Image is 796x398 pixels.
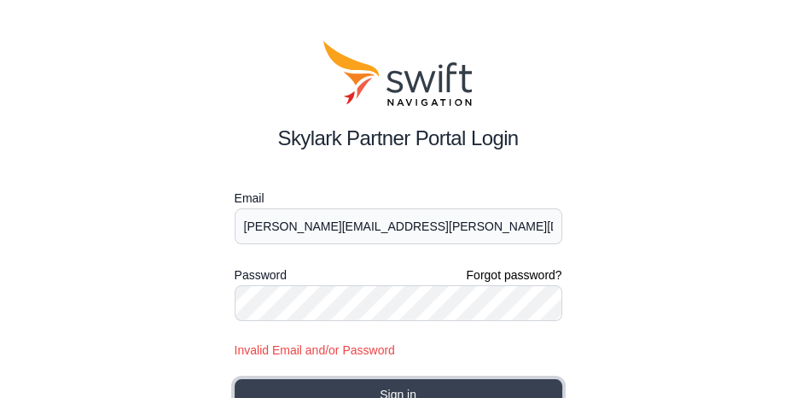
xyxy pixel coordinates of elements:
label: Password [235,265,287,285]
label: Email [235,188,562,208]
a: Forgot password? [466,266,561,284]
div: Invalid Email and/or Password [235,342,562,359]
h2: Skylark Partner Portal Login [235,123,562,154]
